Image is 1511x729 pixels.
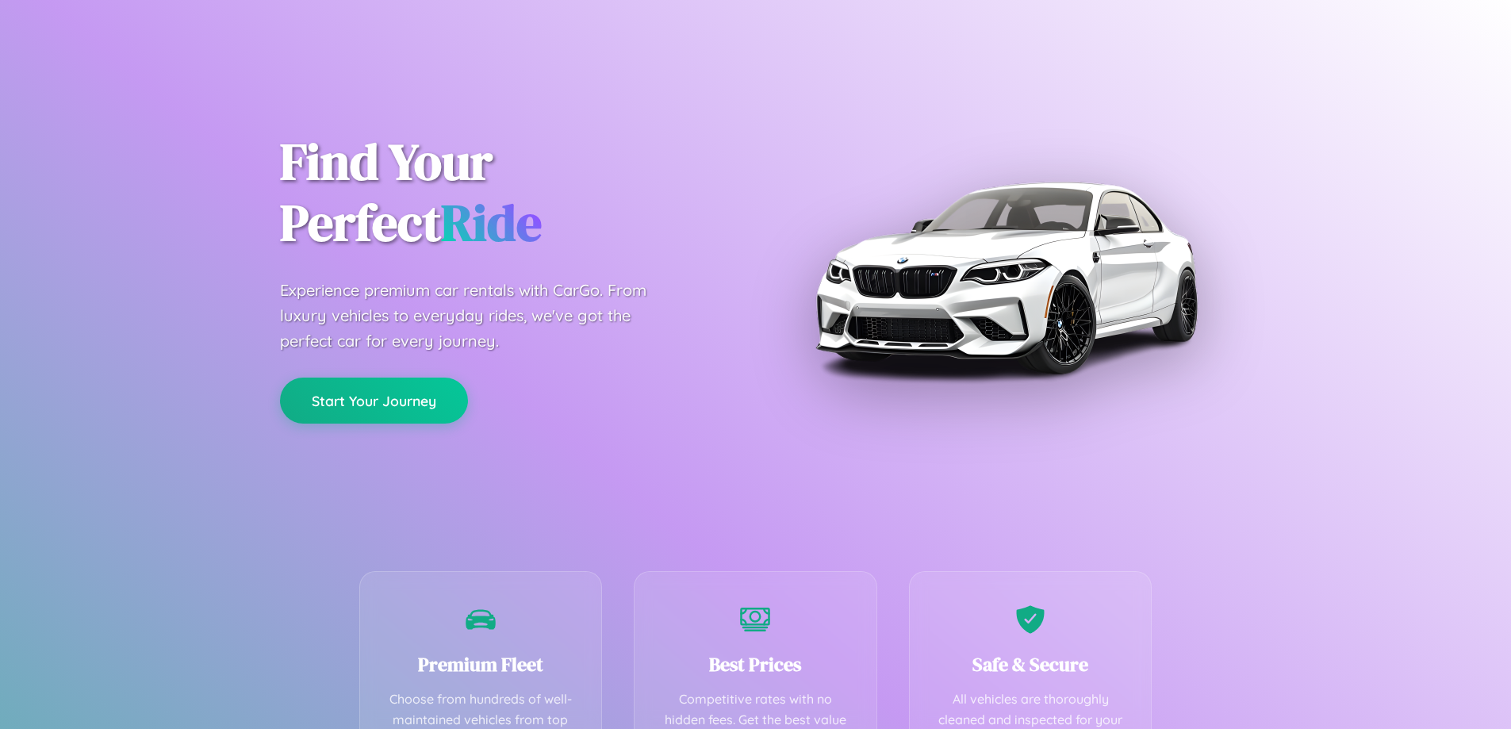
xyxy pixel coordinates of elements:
[280,378,468,424] button: Start Your Journey
[658,651,853,677] h3: Best Prices
[934,651,1128,677] h3: Safe & Secure
[384,651,578,677] h3: Premium Fleet
[807,79,1204,476] img: Premium BMW car rental vehicle
[280,132,732,254] h1: Find Your Perfect
[441,188,542,257] span: Ride
[280,278,677,354] p: Experience premium car rentals with CarGo. From luxury vehicles to everyday rides, we've got the ...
